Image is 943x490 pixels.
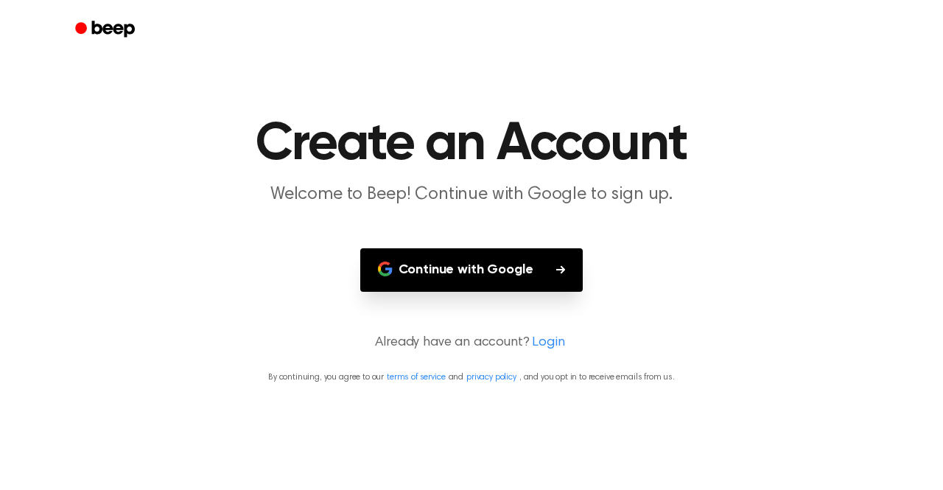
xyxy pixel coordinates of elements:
[18,371,925,384] p: By continuing, you agree to our and , and you opt in to receive emails from us.
[466,373,516,382] a: privacy policy
[387,373,445,382] a: terms of service
[360,248,583,292] button: Continue with Google
[18,333,925,353] p: Already have an account?
[94,118,849,171] h1: Create an Account
[65,15,148,44] a: Beep
[189,183,754,207] p: Welcome to Beep! Continue with Google to sign up.
[532,333,564,353] a: Login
